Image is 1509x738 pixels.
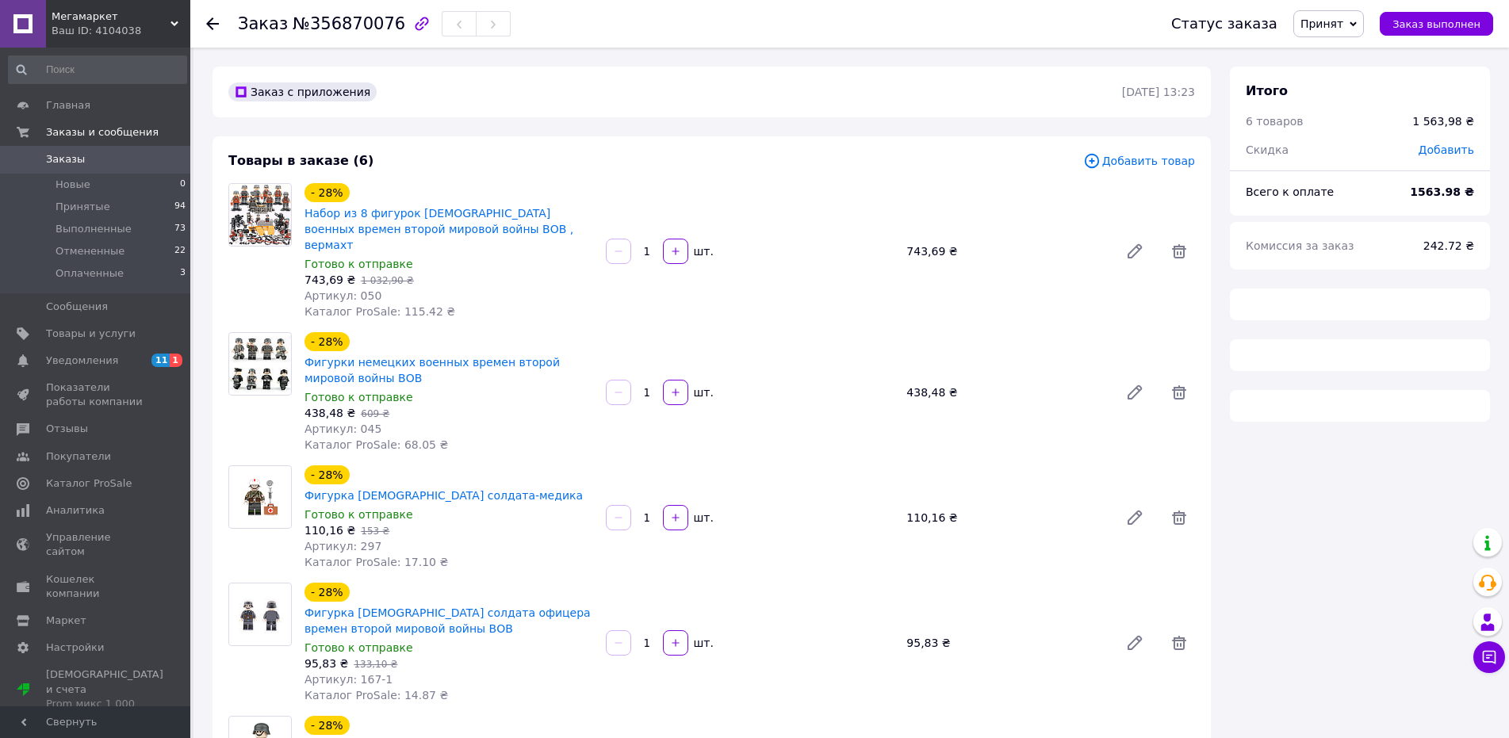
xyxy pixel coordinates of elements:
[8,55,187,84] input: Поиск
[46,125,159,140] span: Заказы и сообщения
[1163,627,1195,659] span: Удалить
[304,716,350,735] div: - 28%
[293,14,405,33] span: №356870076
[690,243,715,259] div: шт.
[229,184,291,246] img: Набор из 8 фигурок немецких военных времен второй мировой войны ВОВ , вермахт
[1300,17,1343,30] span: Принят
[304,407,355,419] span: 438,48 ₴
[1412,113,1474,129] div: 1 563,98 ₴
[46,530,147,559] span: Управление сайтом
[229,333,291,395] img: Фигурки немецких военных времен второй мировой войны ВОВ
[46,697,163,711] div: Prom микс 1 000
[1392,18,1480,30] span: Заказ выполнен
[1246,143,1289,156] span: Скидка
[56,222,132,236] span: Выполненные
[1119,235,1151,267] a: Редактировать
[46,354,118,368] span: Уведомления
[52,10,170,24] span: Мегамаркет
[56,200,110,214] span: Принятые
[1246,83,1288,98] span: Итого
[46,380,147,409] span: Показатели работы компании
[900,240,1113,262] div: 743,69 ₴
[46,503,105,518] span: Аналитика
[46,640,104,655] span: Настройки
[1122,86,1195,98] time: [DATE] 13:23
[1380,12,1493,36] button: Заказ выполнен
[180,178,186,192] span: 0
[304,465,350,484] div: - 28%
[304,332,350,351] div: - 28%
[900,381,1113,403] div: 438,48 ₴
[46,152,85,166] span: Заказы
[304,673,393,686] span: Артикул: 167-1
[56,178,90,192] span: Новые
[238,14,288,33] span: Заказ
[900,507,1113,529] div: 110,16 ₴
[900,632,1113,654] div: 95,83 ₴
[46,422,88,436] span: Отзывы
[1171,16,1277,32] div: Статус заказа
[304,305,455,318] span: Каталог ProSale: 115.42 ₴
[180,266,186,281] span: 3
[1419,143,1474,156] span: Добавить
[151,354,170,367] span: 11
[1083,152,1195,170] span: Добавить товар
[206,16,219,32] div: Вернуться назад
[46,300,108,314] span: Сообщения
[229,583,291,645] img: Фигурка немецкого солдата офицера времен второй мировой войны ВОВ
[304,556,448,568] span: Каталог ProSale: 17.10 ₴
[354,659,397,670] span: 133,10 ₴
[304,356,560,384] a: Фигурки немецких военных времен второй мировой войны ВОВ
[304,258,413,270] span: Готово к отправке
[46,572,147,601] span: Кошелек компании
[304,508,413,521] span: Готово к отправке
[304,489,583,502] a: Фигурка [DEMOGRAPHIC_DATA] солдата-медика
[1163,377,1195,408] span: Удалить
[304,391,413,403] span: Готово к отправке
[304,438,448,451] span: Каталог ProSale: 68.05 ₴
[1163,235,1195,267] span: Удалить
[690,635,715,651] div: шт.
[1246,185,1334,198] span: Всего к оплате
[46,449,111,464] span: Покупатели
[1246,115,1304,128] span: 6 товаров
[1410,185,1474,198] b: 1563.98 ₴
[174,244,186,258] span: 22
[304,183,350,202] div: - 28%
[174,200,186,214] span: 94
[304,641,413,654] span: Готово к отправке
[1246,239,1354,252] span: Комиссия за заказ
[304,524,355,537] span: 110,16 ₴
[304,657,348,670] span: 95,83 ₴
[304,273,355,286] span: 743,69 ₴
[56,266,124,281] span: Оплаченные
[304,606,591,635] a: Фигурка [DEMOGRAPHIC_DATA] солдата офицера времен второй мировой войны ВОВ
[46,98,90,113] span: Главная
[46,327,136,341] span: Товары и услуги
[228,82,377,101] div: Заказ с приложения
[1473,641,1505,673] button: Чат с покупателем
[229,466,291,528] img: Фигурка немецкого солдата-медика
[304,423,381,435] span: Артикул: 045
[361,275,414,286] span: 1 032,90 ₴
[304,583,350,602] div: - 28%
[1163,502,1195,533] span: Удалить
[174,222,186,236] span: 73
[52,24,190,38] div: Ваш ID: 4104038
[1119,377,1151,408] a: Редактировать
[228,153,373,168] span: Товары в заказе (6)
[46,476,132,491] span: Каталог ProSale
[690,384,715,400] div: шт.
[46,667,163,711] span: [DEMOGRAPHIC_DATA] и счета
[690,510,715,526] div: шт.
[361,408,389,419] span: 609 ₴
[56,244,124,258] span: Отмененные
[46,614,86,628] span: Маркет
[1119,627,1151,659] a: Редактировать
[170,354,182,367] span: 1
[1119,502,1151,533] a: Редактировать
[304,540,381,553] span: Артикул: 297
[1423,239,1474,252] span: 242.72 ₴
[304,289,381,302] span: Артикул: 050
[304,689,448,702] span: Каталог ProSale: 14.87 ₴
